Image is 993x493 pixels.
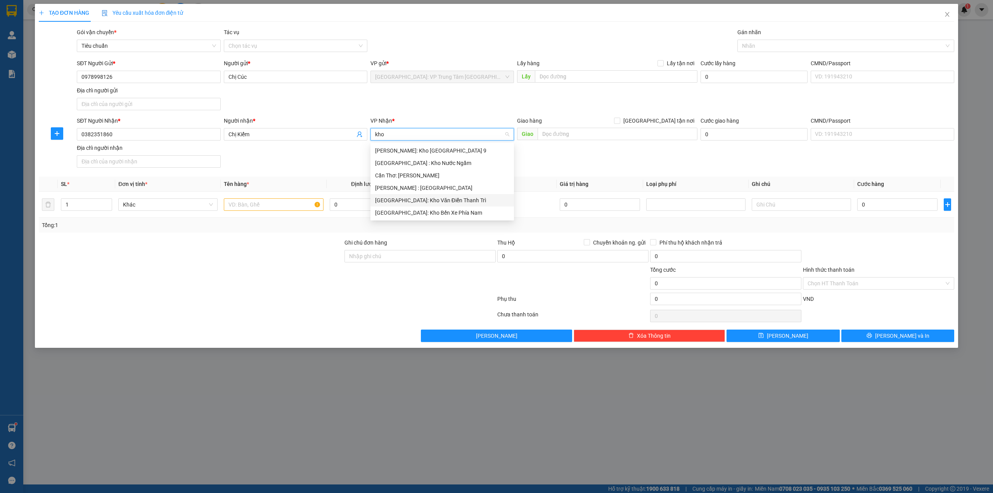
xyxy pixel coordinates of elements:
[560,198,640,211] input: 0
[936,4,958,26] button: Close
[944,11,950,17] span: close
[370,59,514,68] div: VP gửi
[803,296,814,302] span: VND
[944,198,951,211] button: plus
[375,184,509,192] div: [PERSON_NAME] : [GEOGRAPHIC_DATA]
[758,333,764,339] span: save
[574,330,725,342] button: deleteXóa Thông tin
[517,60,540,66] span: Lấy hàng
[749,177,854,192] th: Ghi chú
[77,86,220,95] div: Địa chỉ người gửi
[370,118,392,124] span: VP Nhận
[375,146,509,155] div: [PERSON_NAME]: Kho [GEOGRAPHIC_DATA] 9
[620,116,697,125] span: [GEOGRAPHIC_DATA] tận nơi
[34,30,145,60] span: [PHONE_NUMBER] - [DOMAIN_NAME]
[118,181,147,187] span: Đơn vị tính
[42,221,383,229] div: Tổng: 1
[811,59,954,68] div: CMND/Passport
[476,332,517,340] span: [PERSON_NAME]
[701,71,808,83] input: Cước lấy hàng
[375,208,509,217] div: [GEOGRAPHIC_DATA]: Kho Bến Xe Phía Nam
[356,131,363,137] span: user-add
[351,181,379,187] span: Định lượng
[727,330,840,342] button: save[PERSON_NAME]
[496,295,649,308] div: Phụ thu
[867,333,872,339] span: printer
[370,207,514,219] div: Nha Trang: Kho Bến Xe Phía Nam
[370,169,514,182] div: Cần Thơ: Kho Ninh Kiều
[123,199,213,210] span: Khác
[102,10,108,16] img: icon
[517,118,542,124] span: Giao hàng
[517,70,535,83] span: Lấy
[39,10,89,16] span: TẠO ĐƠN HÀNG
[224,29,239,35] label: Tác vụ
[375,171,509,180] div: Cần Thơ: [PERSON_NAME]
[538,128,697,140] input: Dọc đường
[767,332,808,340] span: [PERSON_NAME]
[628,333,634,339] span: delete
[77,29,116,35] span: Gói vận chuyển
[77,144,220,152] div: Địa chỉ người nhận
[370,144,514,157] div: Hồ Chí Minh: Kho Thủ Đức & Quận 9
[643,177,749,192] th: Loại phụ phí
[496,310,649,324] div: Chưa thanh toán
[811,116,954,125] div: CMND/Passport
[370,194,514,207] div: Hà Nội: Kho Văn Điển Thanh Trì
[61,181,67,187] span: SL
[81,40,216,52] span: Tiêu chuẩn
[370,157,514,169] div: Hà Nội : Kho Nước Ngầm
[14,22,164,28] strong: (Công Ty TNHH Chuyển Phát Nhanh Bảo An - MST: 0109597835)
[656,238,725,247] span: Phí thu hộ khách nhận trả
[590,238,649,247] span: Chuyển khoản ng. gửi
[875,332,929,340] span: [PERSON_NAME] và In
[77,59,220,68] div: SĐT Người Gửi
[39,10,44,16] span: plus
[344,250,496,262] input: Ghi chú đơn hàng
[51,127,63,140] button: plus
[752,198,851,211] input: Ghi Chú
[701,60,735,66] label: Cước lấy hàng
[375,71,509,83] span: Khánh Hòa: VP Trung Tâm TP Nha Trang
[77,116,220,125] div: SĐT Người Nhận
[224,59,367,68] div: Người gửi
[421,330,572,342] button: [PERSON_NAME]
[944,201,951,208] span: plus
[535,70,697,83] input: Dọc đường
[517,128,538,140] span: Giao
[857,181,884,187] span: Cước hàng
[370,182,514,194] div: Hồ Chí Minh : Kho Quận 12
[42,198,54,211] button: delete
[224,116,367,125] div: Người nhận
[841,330,955,342] button: printer[PERSON_NAME] và In
[701,118,739,124] label: Cước giao hàng
[664,59,697,68] span: Lấy tận nơi
[497,240,515,246] span: Thu Hộ
[224,181,249,187] span: Tên hàng
[375,196,509,205] div: [GEOGRAPHIC_DATA]: Kho Văn Điển Thanh Trì
[701,128,808,141] input: Cước giao hàng
[224,198,323,211] input: VD: Bàn, Ghế
[77,155,220,168] input: Địa chỉ của người nhận
[102,10,183,16] span: Yêu cầu xuất hóa đơn điện tử
[737,29,761,35] label: Gán nhãn
[375,159,509,167] div: [GEOGRAPHIC_DATA] : Kho Nước Ngầm
[77,98,220,110] input: Địa chỉ của người gửi
[51,130,63,137] span: plus
[650,267,676,273] span: Tổng cước
[803,267,855,273] label: Hình thức thanh toán
[637,332,671,340] span: Xóa Thông tin
[344,240,387,246] label: Ghi chú đơn hàng
[560,181,588,187] span: Giá trị hàng
[16,11,162,20] strong: BIÊN NHẬN VẬN CHUYỂN BẢO AN EXPRESS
